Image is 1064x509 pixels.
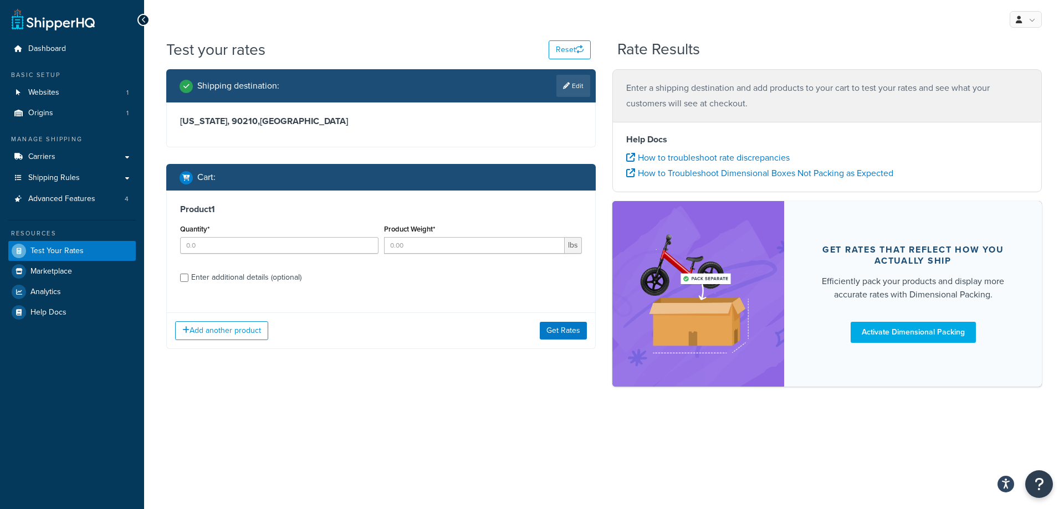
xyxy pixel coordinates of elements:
span: Test Your Rates [30,246,84,256]
span: Analytics [30,287,61,297]
h2: Cart : [197,172,216,182]
img: feature-image-dim-d40ad3071a2b3c8e08177464837368e35600d3c5e73b18a22c1e4bb210dc32ac.png [629,218,768,369]
span: Origins [28,109,53,118]
input: Enter additional details (optional) [180,274,188,282]
div: Basic Setup [8,70,136,80]
p: Enter a shipping destination and add products to your cart to test your rates and see what your c... [626,80,1028,111]
a: Shipping Rules [8,168,136,188]
h3: [US_STATE], 90210 , [GEOGRAPHIC_DATA] [180,116,582,127]
button: Add another product [175,321,268,340]
span: 1 [126,88,129,97]
div: Resources [8,229,136,238]
span: Shipping Rules [28,173,80,183]
span: Dashboard [28,44,66,54]
label: Quantity* [180,225,209,233]
a: Origins1 [8,103,136,124]
h2: Rate Results [617,41,700,58]
a: Edit [556,75,590,97]
a: Websites1 [8,83,136,103]
span: 1 [126,109,129,118]
span: lbs [565,237,582,254]
h4: Help Docs [626,133,1028,146]
button: Get Rates [540,322,587,340]
a: Dashboard [8,39,136,59]
span: Websites [28,88,59,97]
a: How to troubleshoot rate discrepancies [626,151,790,164]
li: Advanced Features [8,189,136,209]
div: Manage Shipping [8,135,136,144]
input: 0.0 [180,237,378,254]
div: Get rates that reflect how you actually ship [811,244,1015,266]
a: Carriers [8,147,136,167]
span: Advanced Features [28,194,95,204]
span: Help Docs [30,308,66,317]
a: Test Your Rates [8,241,136,261]
label: Product Weight* [384,225,435,233]
input: 0.00 [384,237,565,254]
li: Websites [8,83,136,103]
div: Enter additional details (optional) [191,270,301,285]
li: Origins [8,103,136,124]
span: Marketplace [30,267,72,276]
div: Efficiently pack your products and display more accurate rates with Dimensional Packing. [811,275,1015,301]
a: How to Troubleshoot Dimensional Boxes Not Packing as Expected [626,167,893,179]
span: 4 [125,194,129,204]
h1: Test your rates [166,39,265,60]
a: Activate Dimensional Packing [851,322,976,343]
button: Reset [549,40,591,59]
a: Marketplace [8,261,136,281]
button: Open Resource Center [1025,470,1053,498]
a: Analytics [8,282,136,302]
h3: Product 1 [180,204,582,215]
a: Help Docs [8,302,136,322]
a: Advanced Features4 [8,189,136,209]
span: Carriers [28,152,55,162]
h2: Shipping destination : [197,81,279,91]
